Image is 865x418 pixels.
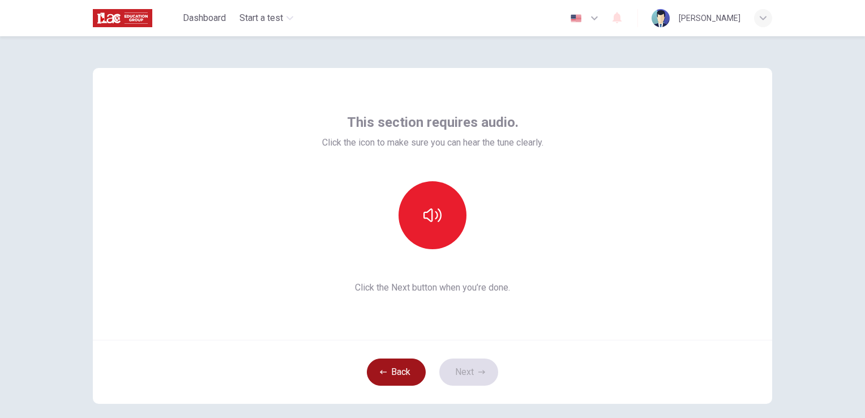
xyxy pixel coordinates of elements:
[679,11,740,25] div: [PERSON_NAME]
[93,7,178,29] a: ILAC logo
[239,11,283,25] span: Start a test
[235,8,298,28] button: Start a test
[178,8,230,28] button: Dashboard
[322,136,543,150] span: Click the icon to make sure you can hear the tune clearly.
[367,359,426,386] button: Back
[569,14,583,23] img: en
[652,9,670,27] img: Profile picture
[347,113,519,131] span: This section requires audio.
[93,7,152,29] img: ILAC logo
[322,281,543,295] span: Click the Next button when you’re done.
[183,11,226,25] span: Dashboard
